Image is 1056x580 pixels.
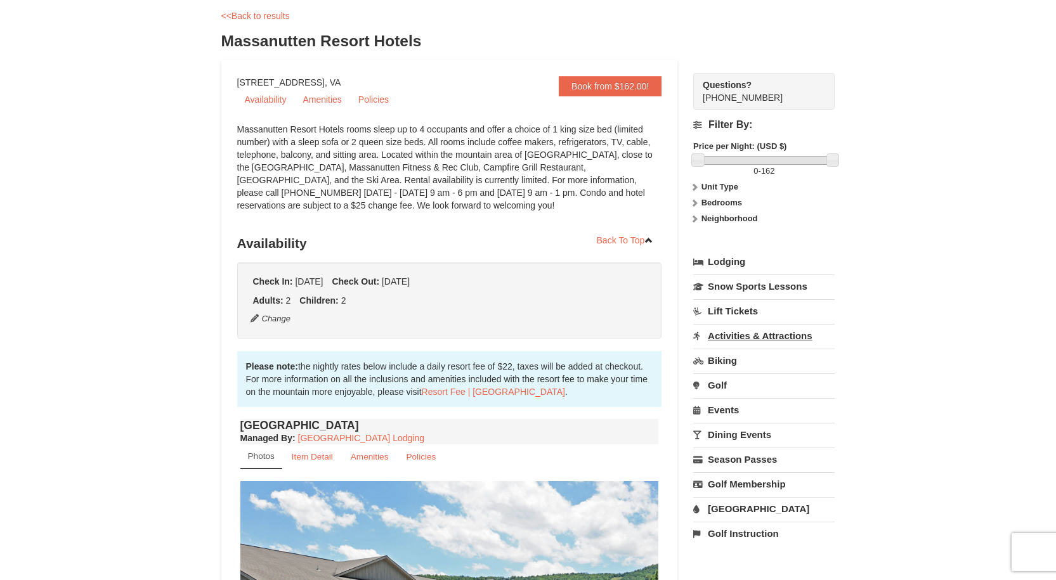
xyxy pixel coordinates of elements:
[693,349,835,372] a: Biking
[292,452,333,461] small: Item Detail
[693,119,835,131] h4: Filter By:
[240,433,292,443] span: Managed By
[351,452,389,461] small: Amenities
[284,444,341,469] a: Item Detail
[693,141,786,151] strong: Price per Night: (USD $)
[693,373,835,397] a: Golf
[240,433,296,443] strong: :
[221,11,290,21] a: <<Back to results
[298,433,424,443] a: [GEOGRAPHIC_DATA] Lodging
[701,182,738,191] strong: Unit Type
[693,165,835,177] label: -
[221,29,835,54] h3: Massanutten Resort Hotels
[559,76,662,96] a: Book from $162.00!
[253,276,293,287] strong: Check In:
[422,387,565,397] a: Resort Fee | [GEOGRAPHIC_DATA]
[693,398,835,422] a: Events
[341,295,346,306] span: 2
[237,90,294,109] a: Availability
[693,448,835,471] a: Season Passes
[693,250,835,273] a: Lodging
[237,231,662,256] h3: Availability
[246,361,298,371] strong: Please note:
[589,231,662,250] a: Back To Top
[693,299,835,323] a: Lift Tickets
[295,276,323,287] span: [DATE]
[240,419,659,432] h4: [GEOGRAPHIC_DATA]
[342,444,397,469] a: Amenities
[753,166,758,176] span: 0
[237,123,662,224] div: Massanutten Resort Hotels rooms sleep up to 4 occupants and offer a choice of 1 king size bed (li...
[693,497,835,520] a: [GEOGRAPHIC_DATA]
[693,324,835,347] a: Activities & Attractions
[703,79,812,103] span: [PHONE_NUMBER]
[398,444,444,469] a: Policies
[351,90,396,109] a: Policies
[382,276,410,287] span: [DATE]
[240,444,282,469] a: Photos
[406,452,436,461] small: Policies
[332,276,379,287] strong: Check Out:
[299,295,338,306] strong: Children:
[253,295,284,306] strong: Adults:
[250,312,292,326] button: Change
[295,90,349,109] a: Amenities
[286,295,291,306] span: 2
[693,522,835,545] a: Golf Instruction
[248,451,275,461] small: Photos
[693,472,835,496] a: Golf Membership
[761,166,775,176] span: 162
[701,214,758,223] strong: Neighborhood
[693,423,835,446] a: Dining Events
[701,198,742,207] strong: Bedrooms
[237,351,662,407] div: the nightly rates below include a daily resort fee of $22, taxes will be added at checkout. For m...
[703,80,752,90] strong: Questions?
[693,274,835,298] a: Snow Sports Lessons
